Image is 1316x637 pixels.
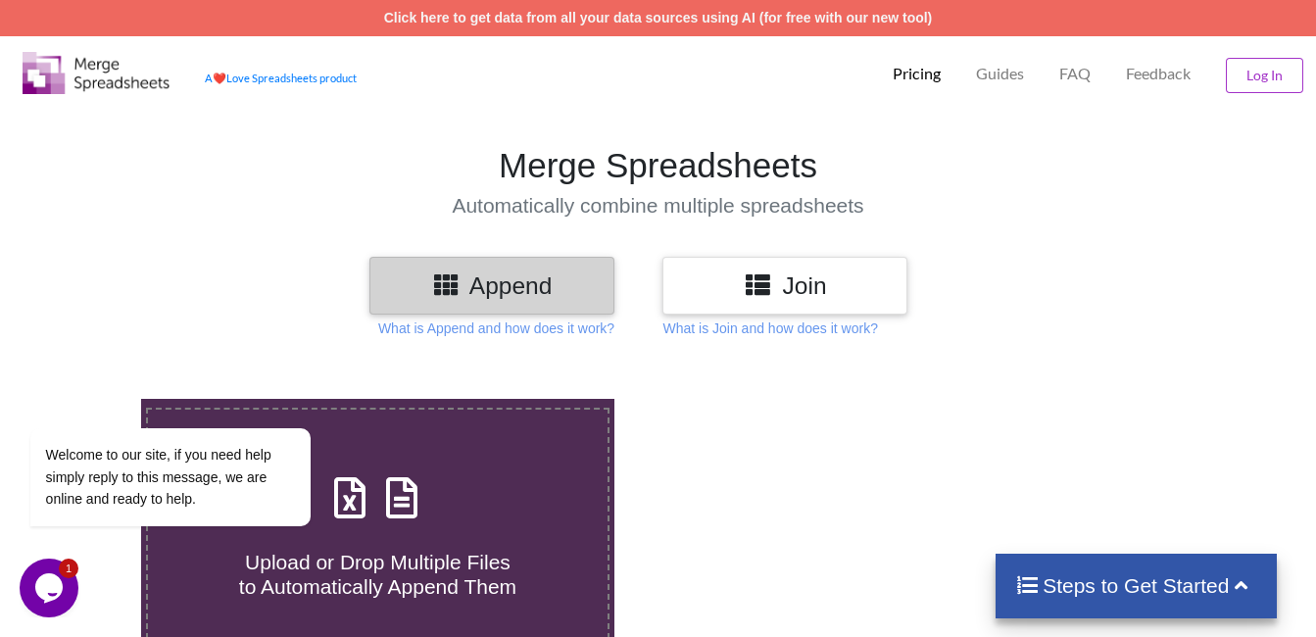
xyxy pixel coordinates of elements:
[239,551,516,598] span: Upload or Drop Multiple Files to Automatically Append Them
[378,318,614,338] p: What is Append and how does it work?
[1059,64,1091,84] p: FAQ
[677,271,893,300] h3: Join
[205,72,357,84] a: AheartLove Spreadsheets product
[23,52,170,94] img: Logo.png
[384,10,933,25] a: Click here to get data from all your data sources using AI (for free with our new tool)
[662,318,877,338] p: What is Join and how does it work?
[20,251,372,549] iframe: chat widget
[1226,58,1303,93] button: Log In
[1126,66,1191,81] span: Feedback
[1015,573,1257,598] h4: Steps to Get Started
[893,64,941,84] p: Pricing
[384,271,600,300] h3: Append
[213,72,226,84] span: heart
[20,559,82,617] iframe: chat widget
[976,64,1024,84] p: Guides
